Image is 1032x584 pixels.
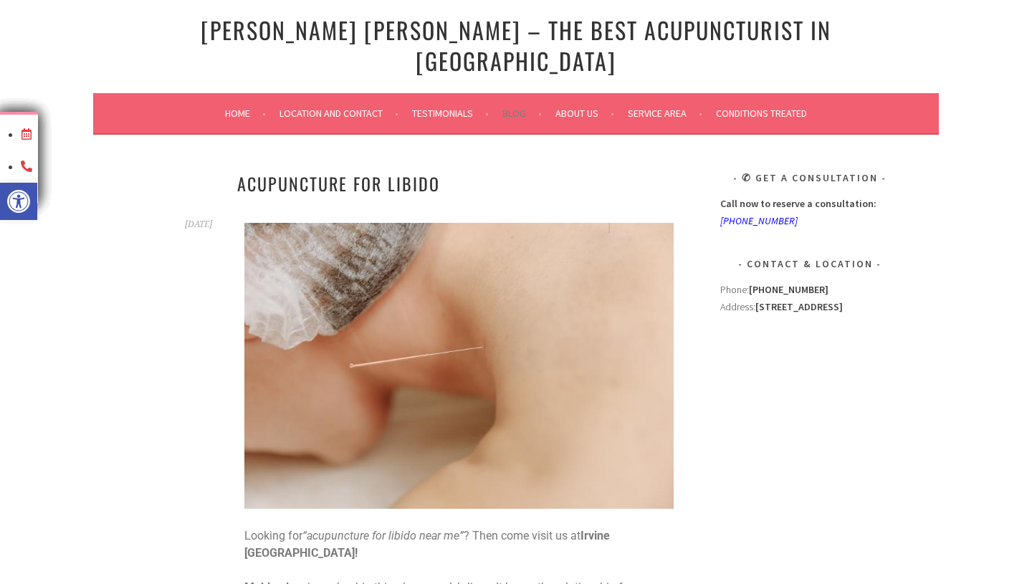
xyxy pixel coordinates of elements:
img: Acupuncture for Libido Near me Photo [244,223,674,509]
strong: [PHONE_NUMBER] [749,283,828,296]
strong: Call now to reserve a consultation: [720,197,876,210]
a: [PERSON_NAME] [PERSON_NAME] – The Best Acupuncturist In [GEOGRAPHIC_DATA] [201,13,831,77]
div: Phone: [720,281,899,298]
a: Home [225,105,266,122]
a: Conditions Treated [716,105,807,122]
a: Service Area [628,105,702,122]
em: “acupuncture for libido near me” [302,529,464,542]
a: About Us [555,105,614,122]
a: Location and Contact [279,105,398,122]
h3: ✆ Get A Consultation [720,169,899,186]
a: [PHONE_NUMBER] [720,214,798,227]
a: Blog [502,105,542,122]
p: Looking for ? Then come visit us at [244,527,674,562]
a: Testimonials [412,105,489,122]
h3: Contact & Location [720,255,899,272]
a: [DATE] [185,219,212,229]
div: Address: [720,281,899,494]
a: Acupuncture For Libido [237,171,440,196]
strong: [STREET_ADDRESS] [755,300,843,313]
